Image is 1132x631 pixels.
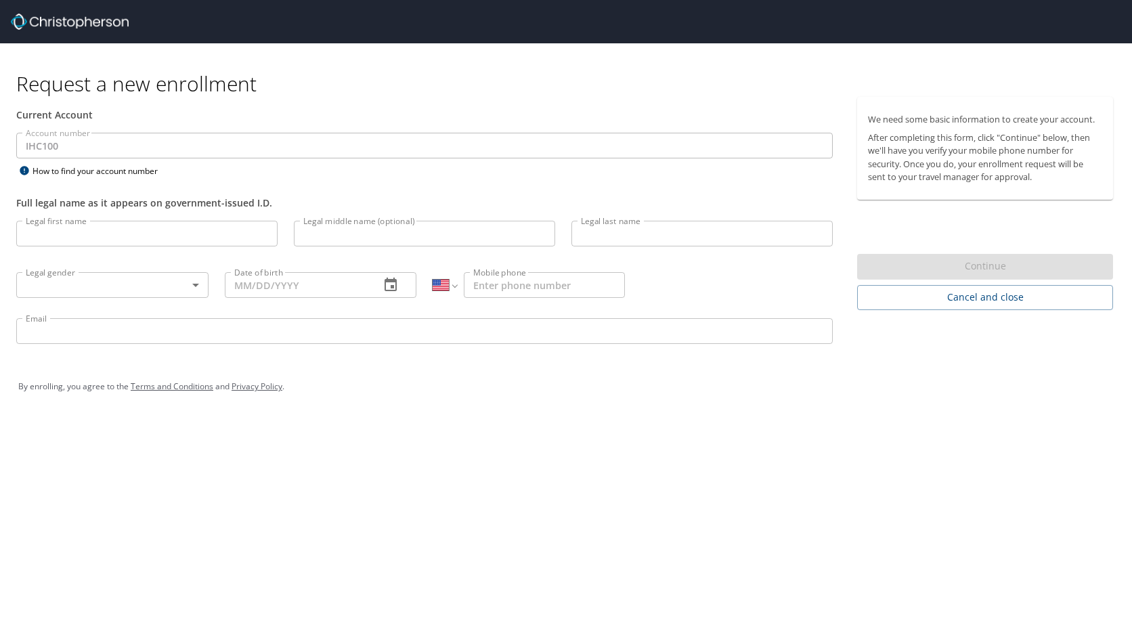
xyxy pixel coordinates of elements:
a: Terms and Conditions [131,380,213,392]
div: How to find your account number [16,162,186,179]
button: Cancel and close [857,285,1113,310]
a: Privacy Policy [232,380,282,392]
div: Full legal name as it appears on government-issued I.D. [16,196,833,210]
img: cbt logo [11,14,129,30]
h1: Request a new enrollment [16,70,1124,97]
div: ​ [16,272,209,298]
p: After completing this form, click "Continue" below, then we'll have you verify your mobile phone ... [868,131,1102,183]
input: MM/DD/YYYY [225,272,370,298]
div: By enrolling, you agree to the and . [18,370,1114,404]
input: Enter phone number [464,272,625,298]
div: Current Account [16,108,833,122]
p: We need some basic information to create your account. [868,113,1102,126]
span: Cancel and close [868,289,1102,306]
